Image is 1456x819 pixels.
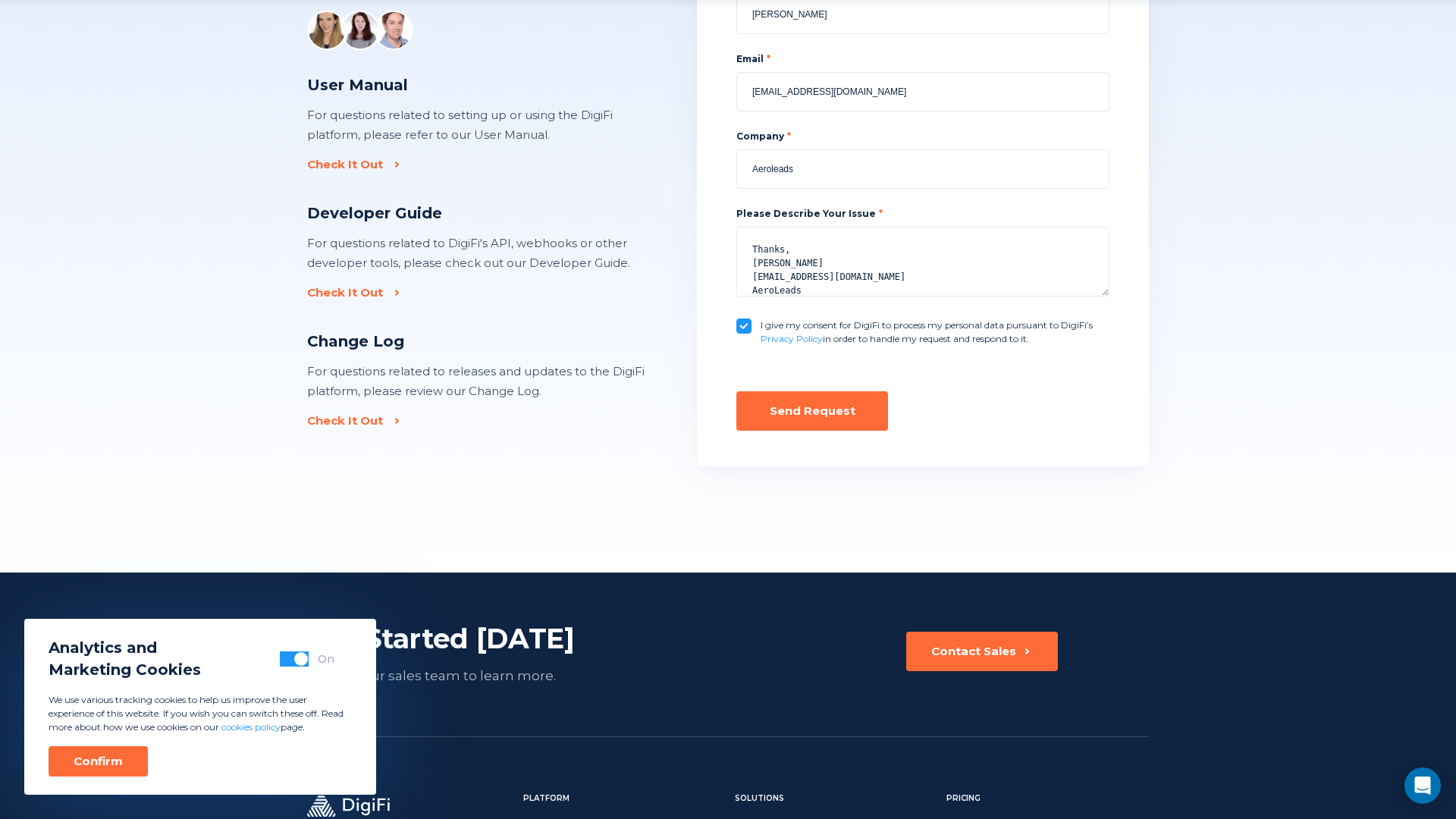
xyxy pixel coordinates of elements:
div: Developer Guide [307,202,648,224]
div: Pricing [946,792,1149,805]
div: Solutions [735,792,937,805]
label: I give my consent for DigiFi to process my personal data pursuant to DigiFi’s in order to handle ... [761,318,1109,346]
div: Check It Out [307,157,383,172]
a: Privacy Policy [761,333,823,344]
img: avatar 1 [307,11,347,50]
div: Check It Out [307,285,383,300]
img: avatar 3 [374,11,413,50]
div: For questions related to DigiFi's API, webhooks or other developer tools, please check out our De... [307,234,648,273]
button: Confirm [49,746,148,777]
div: User Manual [307,74,648,96]
div: On [318,651,334,667]
label: Company [736,130,1109,143]
a: cookies policy [221,721,281,733]
div: Contact Sales [931,644,1016,659]
a: Check It Out [307,285,394,300]
img: avatar 2 [340,11,380,50]
p: We use various tracking cookies to help us improve the user experience of this website. If you wi... [49,693,352,734]
a: Contact Sales [906,632,1058,686]
div: Platform [523,792,726,805]
button: Contact Sales [906,632,1058,671]
label: Please Describe Your Issue [736,208,883,219]
button: Send Request [736,391,888,431]
div: Change Log [307,331,648,353]
span: Analytics and [49,637,201,659]
div: Confirm [74,754,123,769]
div: For questions related to releases and updates to the DigiFi platform, please review our Change Log. [307,362,648,401]
div: Check It Out [307,413,383,428]
div: Open Intercom Messenger [1404,767,1441,804]
div: Send Request [770,403,855,419]
textarea: Hi Digifi team, We're with AeroLeads ([URL][DOMAIN_NAME]), a B2B data and prospecting tool used b... [736,227,1109,297]
div: For questions related to setting up or using the DigiFi platform, please refer to our User Manual. [307,105,648,145]
div: Get Started [DATE] [307,621,645,656]
label: Email [736,52,1109,66]
a: Check It Out [307,157,394,172]
a: Check It Out [307,413,394,428]
span: Marketing Cookies [49,659,201,681]
div: Contact our sales team to learn more. [307,665,645,686]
